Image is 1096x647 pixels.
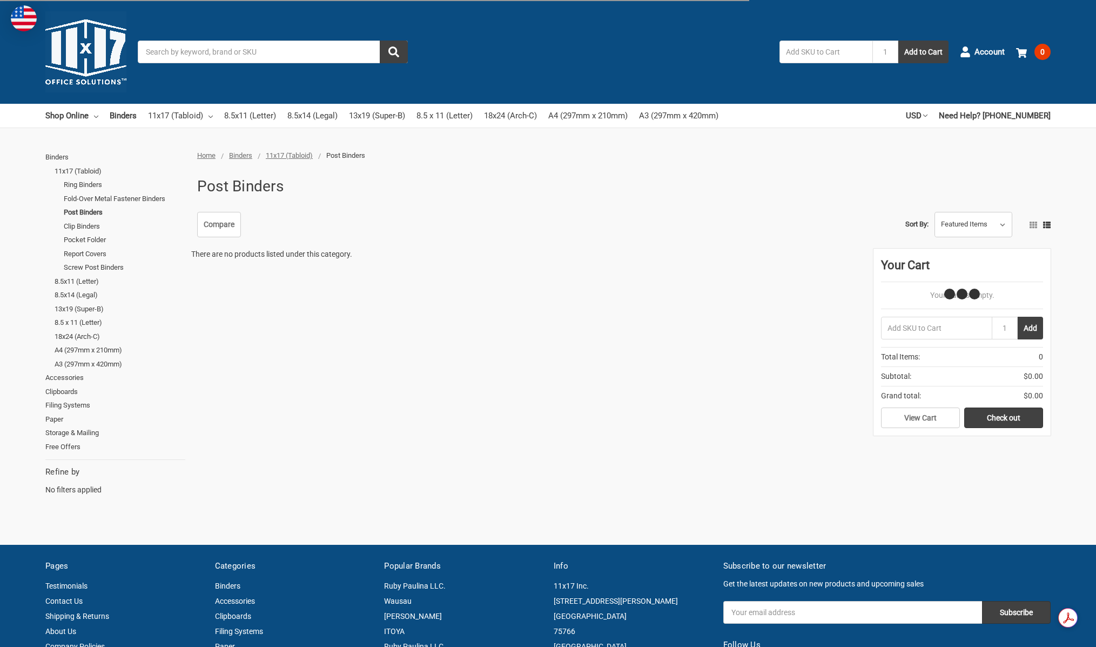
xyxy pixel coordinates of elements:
a: Storage & Mailing [45,426,185,440]
input: Your email address [723,601,982,624]
a: USD [906,104,927,128]
a: 8.5x11 (Letter) [55,275,185,289]
a: Wausau [384,597,412,605]
a: 18x24 (Arch-C) [55,330,185,344]
input: Subscribe [982,601,1051,624]
a: Binders [215,582,240,590]
a: Screw Post Binders [64,261,185,275]
a: Accessories [215,597,255,605]
a: Account [960,38,1005,66]
a: Post Binders [64,205,185,219]
span: Grand total: [881,390,921,402]
a: 13x19 (Super-B) [349,104,405,128]
a: Compare [197,212,241,238]
span: 0 [1039,351,1043,363]
a: Home [197,151,216,159]
span: Subtotal: [881,371,911,382]
a: A3 (297mm x 420mm) [639,104,718,128]
a: Clipboards [215,612,251,621]
p: Your Cart Is Empty. [881,290,1043,301]
a: Clipboards [45,385,185,399]
a: Check out [964,408,1043,428]
a: Fold-Over Metal Fastener Binders [64,192,185,206]
a: Accessories [45,371,185,385]
h5: Info [554,560,712,572]
a: Shop Online [45,104,98,128]
a: 13x19 (Super-B) [55,302,185,316]
h5: Categories [215,560,373,572]
a: 18x24 (Arch-C) [484,104,537,128]
input: Add SKU to Cart [779,41,872,63]
a: Pocket Folder [64,233,185,247]
button: Add to Cart [898,41,949,63]
a: Shipping & Returns [45,612,109,621]
h1: Post Binders [197,172,284,201]
a: 8.5x14 (Legal) [287,104,338,128]
a: Ring Binders [64,178,185,192]
span: Total Items: [881,351,920,363]
p: Get the latest updates on new products and upcoming sales [723,578,1051,590]
span: $0.00 [1024,390,1043,402]
a: 8.5x14 (Legal) [55,288,185,302]
a: Testimonials [45,582,88,590]
label: Sort By: [905,216,929,232]
a: [PERSON_NAME] [384,612,442,621]
a: ITOYA [384,627,405,636]
span: Post Binders [326,151,365,159]
img: duty and tax information for United States [11,5,37,31]
a: 8.5 x 11 (Letter) [55,316,185,330]
input: Search by keyword, brand or SKU [138,41,408,63]
a: Contact Us [45,597,83,605]
a: Binders [45,150,185,164]
h5: Pages [45,560,204,572]
a: 0 [1016,38,1051,66]
p: There are no products listed under this category. [191,249,352,260]
a: Free Offers [45,440,185,454]
h5: Subscribe to our newsletter [723,560,1051,572]
div: Your Cart [881,256,1043,282]
span: 0 [1034,44,1051,60]
h5: Popular Brands [384,560,542,572]
h5: Refine by [45,466,185,478]
a: 8.5 x 11 (Letter) [416,104,473,128]
img: 11x17.com [45,11,126,92]
a: A4 (297mm x 210mm) [548,104,628,128]
a: A4 (297mm x 210mm) [55,343,185,357]
a: Ruby Paulina LLC. [384,582,446,590]
a: 11x17 (Tabloid) [55,164,185,178]
a: About Us [45,627,76,636]
a: View Cart [881,408,960,428]
span: $0.00 [1024,371,1043,382]
a: Clip Binders [64,219,185,234]
a: Paper [45,412,185,426]
a: Filing Systems [215,627,263,636]
span: Account [974,46,1005,58]
a: Report Covers [64,247,185,261]
a: Need Help? [PHONE_NUMBER] [939,104,1051,128]
input: Add SKU to Cart [881,317,992,339]
a: Binders [229,151,252,159]
a: Filing Systems [45,398,185,412]
a: 8.5x11 (Letter) [224,104,276,128]
a: 11x17 (Tabloid) [148,104,213,128]
div: No filters applied [45,466,185,495]
a: Binders [110,104,137,128]
button: Add [1018,317,1043,339]
a: 11x17 (Tabloid) [266,151,313,159]
a: A3 (297mm x 420mm) [55,357,185,371]
iframe: Google Customer Reviews [1007,618,1096,647]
